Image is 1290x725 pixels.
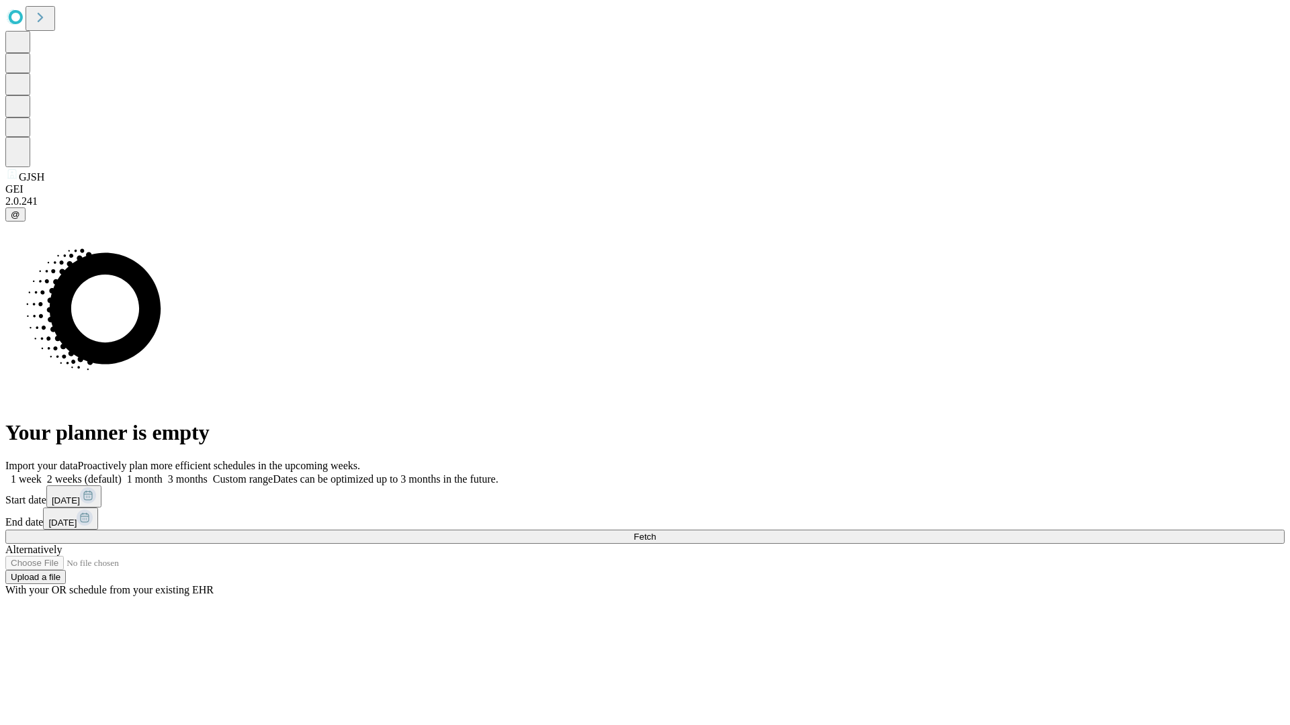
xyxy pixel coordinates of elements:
button: Upload a file [5,570,66,584]
span: @ [11,209,20,220]
div: 2.0.241 [5,195,1285,207]
span: Dates can be optimized up to 3 months in the future. [273,473,498,485]
span: Alternatively [5,544,62,555]
h1: Your planner is empty [5,420,1285,445]
div: GEI [5,183,1285,195]
span: [DATE] [48,518,77,528]
span: GJSH [19,171,44,183]
span: Fetch [634,532,656,542]
span: Proactively plan more efficient schedules in the upcoming weeks. [78,460,360,471]
span: 1 month [127,473,163,485]
span: Custom range [213,473,273,485]
span: Import your data [5,460,78,471]
button: [DATE] [46,485,101,507]
div: End date [5,507,1285,530]
span: 3 months [168,473,208,485]
span: 1 week [11,473,42,485]
button: @ [5,207,26,222]
span: 2 weeks (default) [47,473,122,485]
div: Start date [5,485,1285,507]
span: With your OR schedule from your existing EHR [5,584,214,595]
span: [DATE] [52,495,80,505]
button: [DATE] [43,507,98,530]
button: Fetch [5,530,1285,544]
